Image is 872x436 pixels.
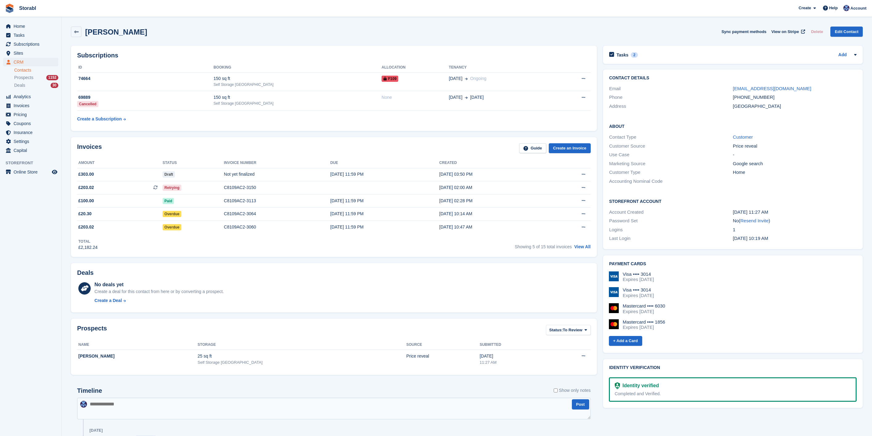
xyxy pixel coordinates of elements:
[78,224,94,230] span: £203.02
[3,110,58,119] a: menu
[572,399,589,409] button: Post
[14,101,51,110] span: Invoices
[3,49,58,57] a: menu
[838,52,847,59] a: Add
[3,146,58,155] a: menu
[3,137,58,146] a: menu
[14,119,51,128] span: Coupons
[609,336,642,346] a: + Add a Card
[623,277,654,282] div: Expires [DATE]
[224,198,330,204] div: C8109AC2-3113
[609,94,733,101] div: Phone
[94,297,122,304] div: Create a Deal
[739,218,770,223] span: ( )
[406,340,480,350] th: Source
[480,353,549,359] div: [DATE]
[330,211,439,217] div: [DATE] 11:59 PM
[515,244,572,249] span: Showing 5 of 15 total invoices
[3,128,58,137] a: menu
[14,82,58,89] a: Deals 30
[224,211,330,217] div: C8109AC2-3064
[830,27,863,37] a: Edit Contact
[213,82,382,87] div: Self Storage [GEOGRAPHIC_DATA]
[609,178,733,185] div: Accounting Nominal Code
[77,325,107,336] h2: Prospects
[77,75,213,82] div: 74664
[78,239,97,244] div: Total
[51,168,58,176] a: Preview store
[554,387,558,394] input: Show only notes
[163,211,181,217] span: Overdue
[609,271,619,281] img: Visa Logo
[213,75,382,82] div: 150 sq ft
[740,218,769,223] a: Resend Invite
[77,116,122,122] div: Create a Subscription
[609,143,733,150] div: Customer Source
[733,236,768,241] time: 2025-03-24 10:19:00 UTC
[733,160,857,167] div: Google search
[77,101,98,107] div: Cancelled
[609,209,733,216] div: Account Created
[5,4,14,13] img: stora-icon-8386f47178a22dfd0bd8f6a31ec36ba5ce8667c1dd55bd0f319d3a0aa187defe.svg
[609,169,733,176] div: Customer Type
[406,353,480,359] div: Price reveal
[330,224,439,230] div: [DATE] 11:59 PM
[14,128,51,137] span: Insurance
[439,158,548,168] th: Created
[733,226,857,233] div: 1
[771,29,799,35] span: View on Stripe
[609,103,733,110] div: Address
[721,27,767,37] button: Sync payment methods
[78,353,198,359] div: [PERSON_NAME]
[850,5,866,11] span: Account
[213,101,382,106] div: Self Storage [GEOGRAPHIC_DATA]
[439,198,548,204] div: [DATE] 02:28 PM
[224,171,330,178] div: Not yet finalized
[631,52,638,58] div: 2
[480,340,549,350] th: Submitted
[549,143,591,153] a: Create an Invoice
[14,92,51,101] span: Analytics
[3,92,58,101] a: menu
[14,22,51,31] span: Home
[77,113,126,125] a: Create a Subscription
[17,3,39,13] a: Storabl
[769,27,806,37] a: View on Stripe
[14,137,51,146] span: Settings
[3,31,58,40] a: menu
[163,224,181,230] span: Overdue
[449,75,462,82] span: [DATE]
[14,31,51,40] span: Tasks
[554,387,591,394] label: Show only notes
[213,94,382,101] div: 150 sq ft
[449,94,462,101] span: [DATE]
[3,22,58,31] a: menu
[563,327,582,333] span: To Review
[3,119,58,128] a: menu
[94,288,224,295] div: Create a deal for this contact from here or by converting a prospect.
[733,103,857,110] div: [GEOGRAPHIC_DATA]
[198,359,407,366] div: Self Storage [GEOGRAPHIC_DATA]
[623,319,665,325] div: Mastercard •••• 1856
[733,143,857,150] div: Price reveal
[623,293,654,298] div: Expires [DATE]
[14,168,51,176] span: Online Store
[78,171,94,178] span: £303.00
[46,75,58,80] div: 1152
[623,271,654,277] div: Visa •••• 3014
[609,319,619,329] img: Mastercard Logo
[77,63,213,73] th: ID
[733,134,753,140] a: Customer
[3,168,58,176] a: menu
[609,123,857,129] h2: About
[3,58,58,66] a: menu
[330,171,439,178] div: [DATE] 11:59 PM
[78,244,97,251] div: £2,182.24
[617,52,629,58] h2: Tasks
[163,158,224,168] th: Status
[224,158,330,168] th: Invoice number
[615,391,851,397] div: Completed and Verified.
[470,76,486,81] span: Ongoing
[163,185,181,191] span: Retrying
[623,287,654,293] div: Visa •••• 3014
